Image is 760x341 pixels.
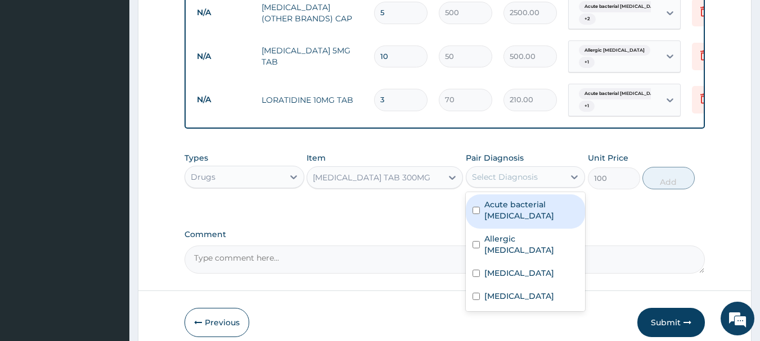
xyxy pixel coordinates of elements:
[256,39,368,73] td: [MEDICAL_DATA] 5MG TAB
[579,45,650,56] span: Allergic [MEDICAL_DATA]
[191,89,256,110] td: N/A
[579,1,667,12] span: Acute bacterial [MEDICAL_DATA]
[313,172,430,183] div: [MEDICAL_DATA] TAB 300MG
[466,152,524,163] label: Pair Diagnosis
[6,224,214,263] textarea: Type your message and hit 'Enter'
[642,167,695,189] button: Add
[191,171,215,183] div: Drugs
[256,89,368,111] td: LORATIDINE 10MG TAB
[65,100,155,213] span: We're online!
[21,56,46,84] img: d_794563401_company_1708531726252_794563401
[191,46,256,67] td: N/A
[472,171,538,183] div: Select Diagnosis
[579,101,595,112] span: + 1
[579,57,595,68] span: + 1
[185,308,249,337] button: Previous
[484,233,579,256] label: Allergic [MEDICAL_DATA]
[579,88,667,99] span: Acute bacterial [MEDICAL_DATA]
[185,230,705,239] label: Comment
[191,2,256,23] td: N/A
[484,290,554,302] label: [MEDICAL_DATA]
[185,6,212,33] div: Minimize live chat window
[484,267,554,279] label: [MEDICAL_DATA]
[588,152,628,163] label: Unit Price
[637,308,705,337] button: Submit
[484,199,579,221] label: Acute bacterial [MEDICAL_DATA]
[579,13,596,25] span: + 2
[59,63,189,78] div: Chat with us now
[307,152,326,163] label: Item
[185,153,208,163] label: Types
